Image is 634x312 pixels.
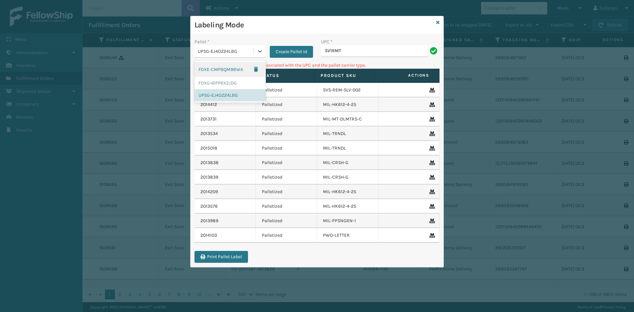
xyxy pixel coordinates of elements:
[198,48,254,55] div: UPSG-EJ4OZ24LBG
[321,73,369,79] label: Product SKU
[429,175,433,180] i: Remove From Pallet
[317,97,378,112] td: MIL-HK612-4-25
[256,156,317,170] td: Palletized
[429,233,433,238] i: Remove From Pallet
[194,89,266,101] div: UPSG-EJ4OZ24LBG
[321,38,333,45] label: UPC
[429,190,433,194] i: Remove From Pallet
[317,83,378,97] td: SVS-REM-SLV-002
[200,159,219,166] a: 2013838
[256,228,317,243] td: Palletized
[429,117,433,121] i: Remove From Pallet
[261,73,308,79] label: Status
[194,251,248,263] button: Print Pallet Label
[256,141,317,156] td: Palletized
[317,214,378,228] td: MIL-PPSNGRN-1
[256,83,317,97] td: Palletized
[429,219,433,223] i: Remove From Pallet
[200,189,218,195] a: 2014209
[377,70,433,81] span: Actions
[194,62,440,69] p: Can't find any fulfillment orders associated with the UPC and the pallet carrier type.
[200,232,217,239] a: 2014103
[256,170,317,185] td: Palletized
[429,131,433,136] i: Remove From Pallet
[317,141,378,156] td: MIL-TRNDL
[256,97,317,112] td: Palletized
[256,112,317,126] td: Palletized
[200,101,217,108] a: 2014412
[429,102,433,107] i: Remove From Pallet
[317,228,378,243] td: PWO-LETTER
[200,218,218,224] a: 2013989
[429,204,433,209] i: Remove From Pallet
[317,170,378,185] td: MIL-CRSH-G
[317,112,378,126] td: MIL-MT-DLMTRS-C
[200,203,218,210] a: 2013576
[200,116,217,122] a: 2013731
[194,20,434,30] h3: Labeling Mode
[429,88,433,92] i: Remove From Pallet
[317,126,378,141] td: MIL-TRNDL
[194,38,209,45] label: Pallet
[194,77,266,89] div: FDXG-6IPP6X2JDG
[317,156,378,170] td: MIL-CRSH-G
[270,46,313,58] button: Create Pallet Id
[200,145,217,152] a: 2015018
[256,126,317,141] td: Palletized
[194,62,266,77] div: FDXE-CMPBQM9BWA
[200,174,218,181] a: 2013839
[200,130,218,137] a: 2013534
[317,185,378,199] td: MIL-HK612-4-25
[256,199,317,214] td: Palletized
[429,160,433,165] i: Remove From Pallet
[256,185,317,199] td: Palletized
[317,199,378,214] td: MIL-HK612-4-25
[256,214,317,228] td: Palletized
[429,146,433,151] i: Remove From Pallet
